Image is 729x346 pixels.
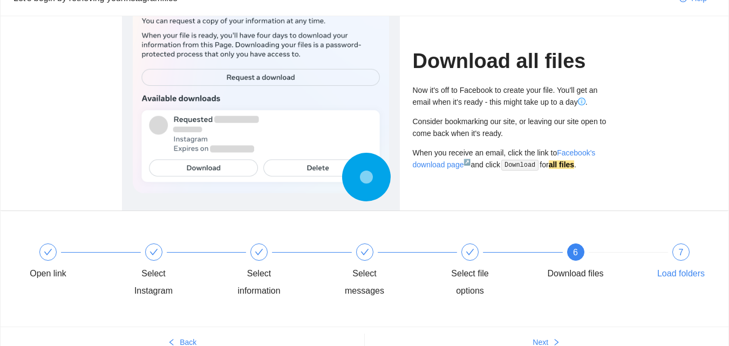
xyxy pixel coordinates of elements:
[228,243,333,300] div: Select information
[255,248,263,256] span: check
[333,243,439,300] div: Select messages
[333,265,396,300] div: Select messages
[464,159,471,165] sup: ↗
[413,49,608,74] h1: Download all files
[544,243,650,282] div: 6Download files
[228,265,290,300] div: Select information
[44,248,52,256] span: check
[30,265,66,282] div: Open link
[439,243,544,300] div: Select file options
[413,116,608,139] div: Consider bookmarking our site, or leaving our site open to come back when it's ready.
[466,248,474,256] span: check
[578,98,585,105] span: info-circle
[679,248,684,257] span: 7
[413,148,596,169] a: Facebook's download page↗
[439,265,501,300] div: Select file options
[17,243,122,282] div: Open link
[547,265,603,282] div: Download files
[549,160,574,169] strong: all files
[122,265,185,300] div: Select Instagram
[413,84,608,108] div: Now it's off to Facebook to create your file. You'll get an email when it's ready - this might ta...
[149,248,158,256] span: check
[360,248,369,256] span: check
[501,160,539,171] code: Download
[122,243,228,300] div: Select Instagram
[413,147,608,171] div: When you receive an email, click the link to and click for .
[573,248,578,257] span: 6
[657,265,705,282] div: Load folders
[650,243,712,282] div: 7Load folders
